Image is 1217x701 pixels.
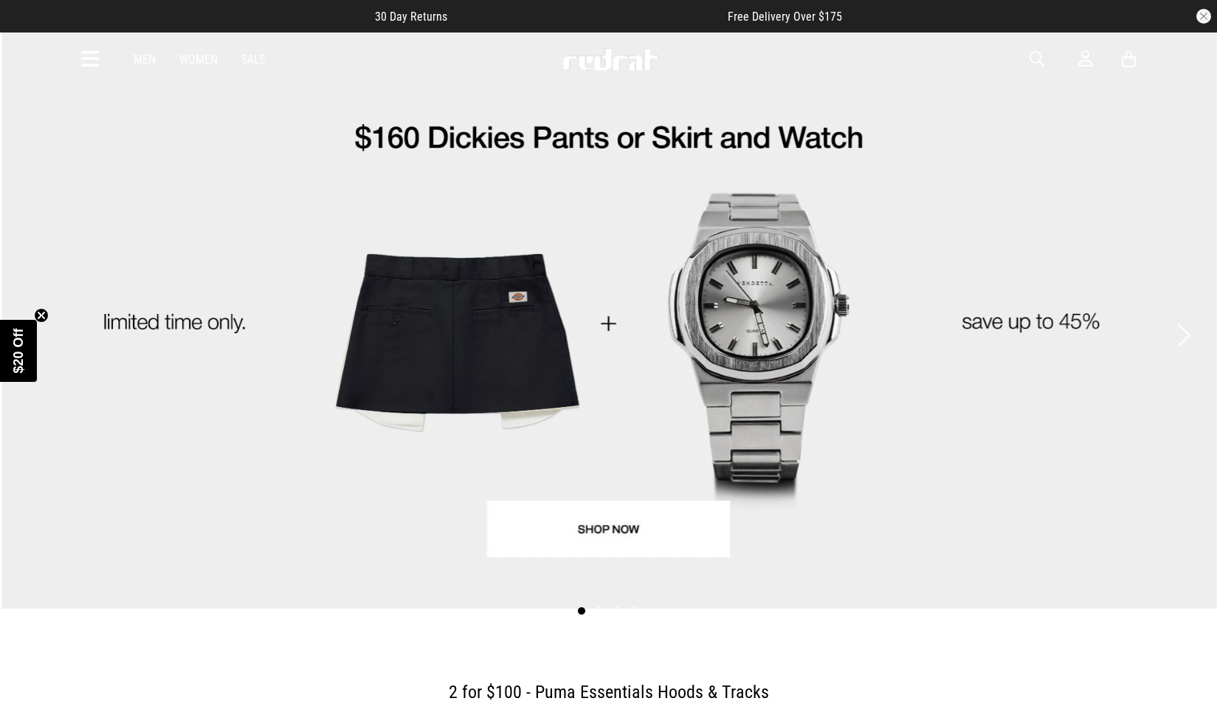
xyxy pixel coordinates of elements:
img: Redrat logo [562,48,659,70]
a: Women [179,52,218,66]
span: Free Delivery Over $175 [728,10,842,24]
a: Sale [241,52,266,66]
button: Close teaser [34,308,49,323]
a: Men [134,52,156,66]
iframe: Customer reviews powered by Trustpilot [477,9,698,24]
button: Next slide [1173,319,1193,352]
span: 30 Day Returns [375,10,447,24]
span: $20 Off [11,328,26,373]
